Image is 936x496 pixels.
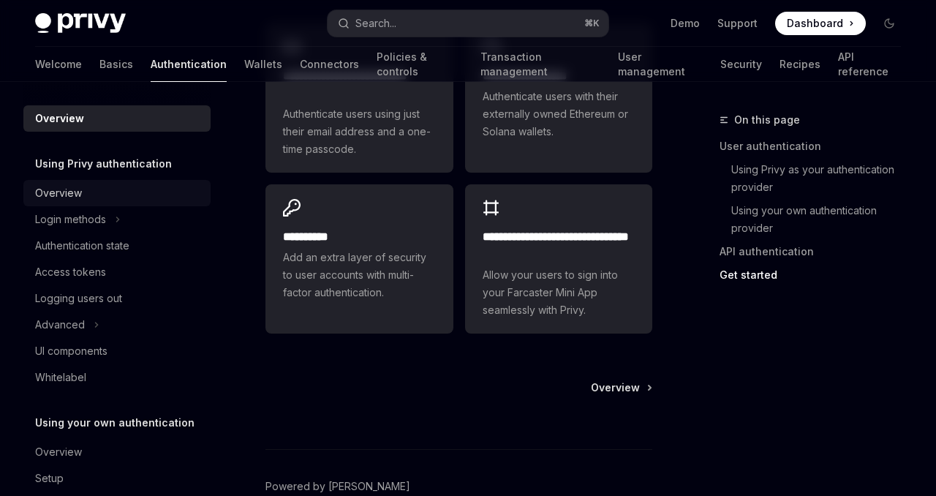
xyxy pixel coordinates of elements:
a: API authentication [720,240,913,263]
a: Policies & controls [377,47,463,82]
h5: Using your own authentication [35,414,195,432]
a: Access tokens [23,259,211,285]
a: Connectors [300,47,359,82]
a: Overview [23,439,211,465]
a: Support [717,16,758,31]
a: Welcome [35,47,82,82]
div: Whitelabel [35,369,86,386]
span: ⌘ K [584,18,600,29]
span: Authenticate users using just their email address and a one-time passcode. [283,105,435,158]
a: Overview [23,180,211,206]
a: Setup [23,465,211,492]
a: Authentication state [23,233,211,259]
a: User authentication [720,135,913,158]
a: Powered by [PERSON_NAME] [265,479,410,494]
div: Login methods [35,211,106,228]
div: UI components [35,342,107,360]
a: Demo [671,16,700,31]
div: Access tokens [35,263,106,281]
a: Get started [720,263,913,287]
a: Recipes [780,47,820,82]
a: **** *****Add an extra layer of security to user accounts with multi-factor authentication. [265,184,453,334]
span: Dashboard [787,16,843,31]
a: Wallets [244,47,282,82]
a: Overview [591,380,651,395]
a: Basics [99,47,133,82]
a: UI components [23,338,211,364]
a: Logging users out [23,285,211,312]
a: Dashboard [775,12,866,35]
a: **** **** **** ****Authenticate users with their externally owned Ethereum or Solana wallets. [465,23,652,173]
a: Using your own authentication provider [731,199,913,240]
div: Logging users out [35,290,122,307]
a: User management [618,47,703,82]
div: Overview [35,443,82,461]
div: Overview [35,184,82,202]
div: Setup [35,470,64,487]
span: Authenticate users with their externally owned Ethereum or Solana wallets. [483,88,635,140]
a: Authentication [151,47,227,82]
span: Add an extra layer of security to user accounts with multi-factor authentication. [283,249,435,301]
span: Overview [591,380,640,395]
div: Advanced [35,316,85,334]
a: Transaction management [480,47,600,82]
span: Allow your users to sign into your Farcaster Mini App seamlessly with Privy. [483,266,635,319]
h5: Using Privy authentication [35,155,172,173]
div: Authentication state [35,237,129,255]
span: On this page [734,111,800,129]
a: API reference [838,47,901,82]
button: Toggle dark mode [877,12,901,35]
a: Whitelabel [23,364,211,391]
div: Search... [355,15,396,32]
button: Search...⌘K [328,10,608,37]
a: Overview [23,105,211,132]
div: Overview [35,110,84,127]
img: dark logo [35,13,126,34]
a: Using Privy as your authentication provider [731,158,913,199]
a: Security [720,47,762,82]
